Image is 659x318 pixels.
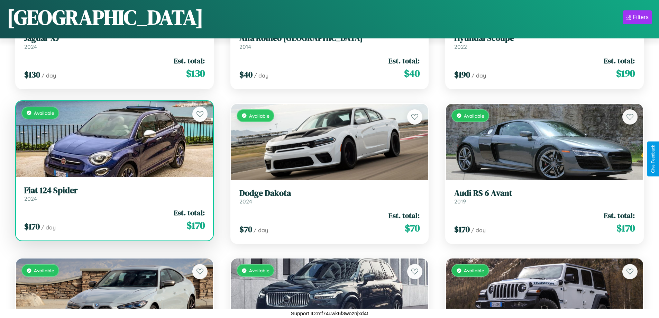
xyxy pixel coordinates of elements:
[24,195,37,202] span: 2024
[249,267,269,273] span: Available
[24,185,205,202] a: Fiat 124 Spider2024
[34,110,54,116] span: Available
[472,72,486,79] span: / day
[239,188,420,205] a: Dodge Dakota2024
[239,198,252,205] span: 2024
[404,66,420,80] span: $ 40
[633,14,649,21] div: Filters
[454,198,466,205] span: 2019
[239,33,420,43] h3: Alfa Romeo [GEOGRAPHIC_DATA]
[24,33,205,43] h3: Jaguar XJ
[623,10,652,24] button: Filters
[604,210,635,220] span: Est. total:
[34,267,54,273] span: Available
[24,43,37,50] span: 2024
[254,72,268,79] span: / day
[41,224,56,231] span: / day
[651,145,656,173] div: Give Feedback
[249,113,269,119] span: Available
[24,69,40,80] span: $ 130
[454,69,470,80] span: $ 190
[174,208,205,218] span: Est. total:
[186,218,205,232] span: $ 170
[254,227,268,234] span: / day
[454,33,635,43] h3: Hyundai Scoupe
[174,56,205,66] span: Est. total:
[454,43,467,50] span: 2022
[239,43,251,50] span: 2014
[291,309,368,318] p: Support ID: mf74uwk6f3woznjxd4t
[24,185,205,196] h3: Fiat 124 Spider
[239,33,420,50] a: Alfa Romeo [GEOGRAPHIC_DATA]2014
[471,227,486,234] span: / day
[405,221,420,235] span: $ 70
[7,3,203,31] h1: [GEOGRAPHIC_DATA]
[388,56,420,66] span: Est. total:
[24,33,205,50] a: Jaguar XJ2024
[454,224,470,235] span: $ 170
[42,72,56,79] span: / day
[454,33,635,50] a: Hyundai Scoupe2022
[464,267,484,273] span: Available
[454,188,635,198] h3: Audi RS 6 Avant
[239,224,252,235] span: $ 70
[186,66,205,80] span: $ 130
[616,221,635,235] span: $ 170
[454,188,635,205] a: Audi RS 6 Avant2019
[604,56,635,66] span: Est. total:
[388,210,420,220] span: Est. total:
[239,188,420,198] h3: Dodge Dakota
[616,66,635,80] span: $ 190
[239,69,253,80] span: $ 40
[24,221,40,232] span: $ 170
[464,113,484,119] span: Available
